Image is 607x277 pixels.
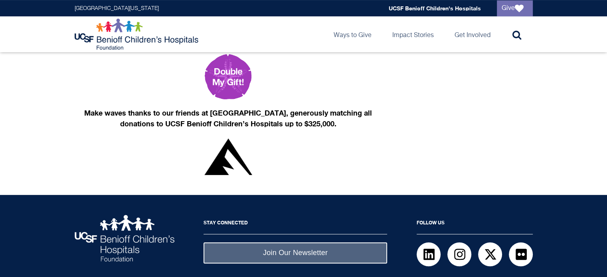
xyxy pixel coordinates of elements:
[75,6,159,11] a: [GEOGRAPHIC_DATA][US_STATE]
[75,215,174,261] img: UCSF Benioff Children's Hospitals
[497,0,533,16] a: Give
[204,242,387,263] a: Join Our Newsletter
[204,215,387,234] h2: Stay Connected
[448,16,497,52] a: Get Involved
[327,16,378,52] a: Ways to Give
[204,138,252,175] img: Nexa logo
[417,215,533,234] h2: Follow Us
[84,108,372,128] strong: Make waves thanks to our friends at [GEOGRAPHIC_DATA], generously matching all donations to UCSF ...
[75,138,382,175] a: Double Your Gift!
[205,54,251,99] img: Double my gift
[389,5,481,12] a: UCSF Benioff Children's Hospitals
[386,16,440,52] a: Impact Stories
[75,54,382,99] a: Make a gift
[75,18,200,50] img: Logo for UCSF Benioff Children's Hospitals Foundation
